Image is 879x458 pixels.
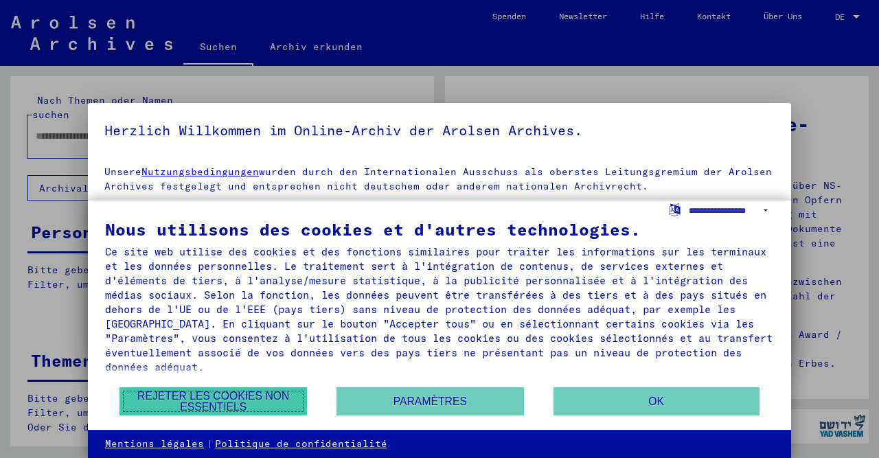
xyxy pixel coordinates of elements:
a: Politique de confidentialité [215,437,387,451]
button: Rejeter les cookies non essentiels [119,387,307,415]
a: Nutzungsbedingungen [141,165,259,178]
h5: Herzlich Willkommen im Online-Archiv der Arolsen Archives. [104,119,775,141]
label: Choisir la langue [667,203,682,216]
button: OK [553,387,760,415]
p: Unsere wurden durch den Internationalen Ausschuss als oberstes Leitungsgremium der Arolsen Archiv... [104,165,775,194]
select: Choisir la langue [689,201,774,220]
button: Paramètres [336,387,524,415]
div: Nous utilisons des cookies et d'autres technologies. [105,221,774,238]
div: Ce site web utilise des cookies et des fonctions similaires pour traiter les informations sur les... [105,244,774,374]
a: Mentions légales [105,437,204,451]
